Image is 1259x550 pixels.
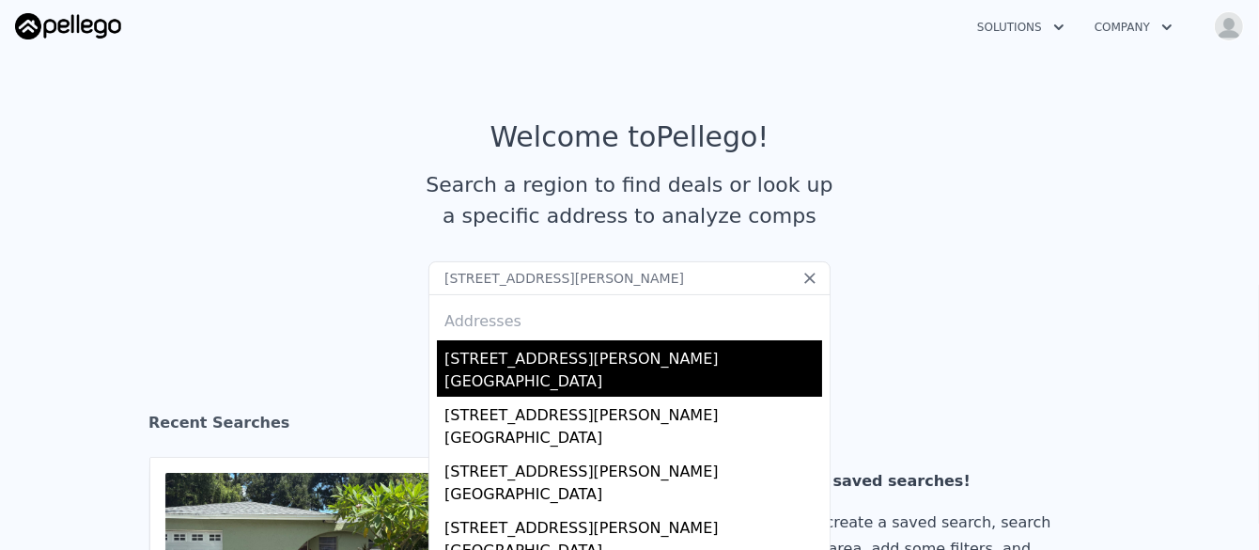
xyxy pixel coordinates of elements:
[444,453,822,483] div: [STREET_ADDRESS][PERSON_NAME]
[444,397,822,427] div: [STREET_ADDRESS][PERSON_NAME]
[444,427,822,453] div: [GEOGRAPHIC_DATA]
[15,13,121,39] img: Pellego
[962,10,1080,44] button: Solutions
[428,261,831,295] input: Search an address or region...
[444,370,822,397] div: [GEOGRAPHIC_DATA]
[805,468,1076,495] div: No saved searches!
[148,397,1111,457] div: Recent Searches
[444,510,822,540] div: [STREET_ADDRESS][PERSON_NAME]
[444,483,822,510] div: [GEOGRAPHIC_DATA]
[437,295,822,340] div: Addresses
[490,120,769,154] div: Welcome to Pellego !
[1080,10,1188,44] button: Company
[1214,11,1244,41] img: avatar
[419,169,840,231] div: Search a region to find deals or look up a specific address to analyze comps
[444,340,822,370] div: [STREET_ADDRESS][PERSON_NAME]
